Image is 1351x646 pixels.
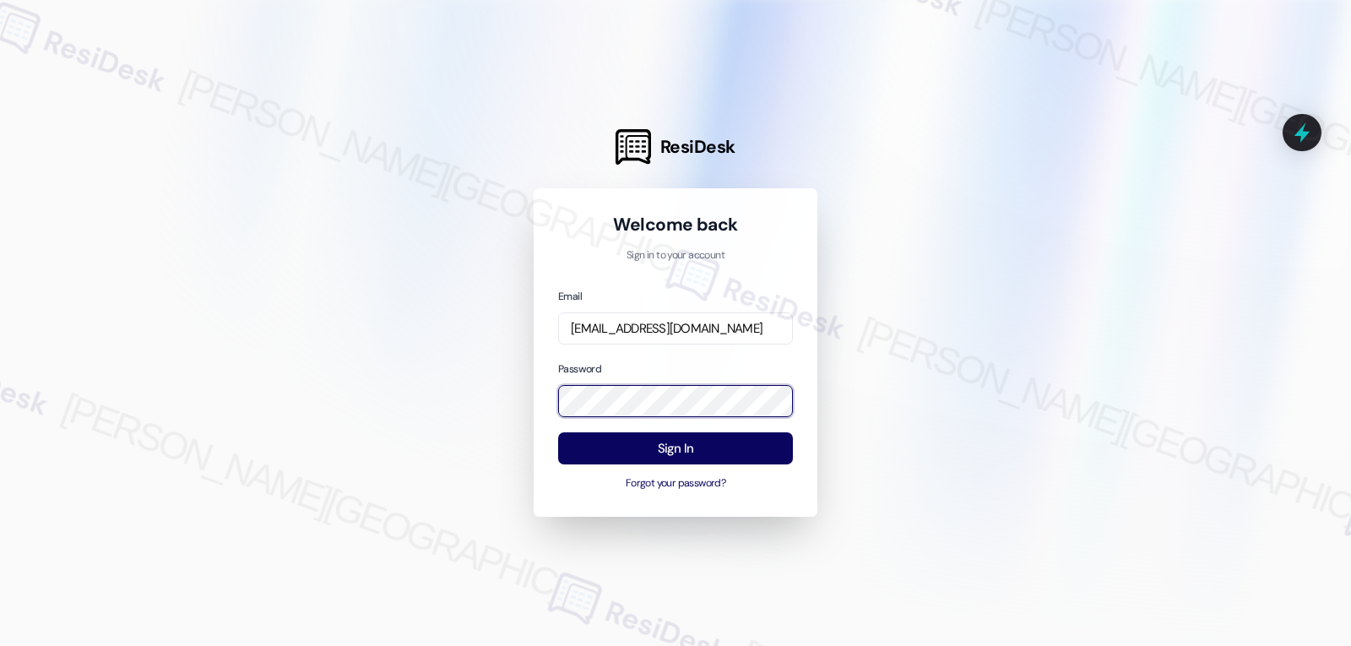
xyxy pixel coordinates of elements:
button: Forgot your password? [558,476,793,491]
h1: Welcome back [558,213,793,236]
span: ResiDesk [660,135,735,159]
input: name@example.com [558,312,793,345]
button: Sign In [558,432,793,465]
p: Sign in to your account [558,248,793,263]
img: ResiDesk Logo [616,129,651,165]
label: Password [558,362,601,376]
label: Email [558,290,582,303]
